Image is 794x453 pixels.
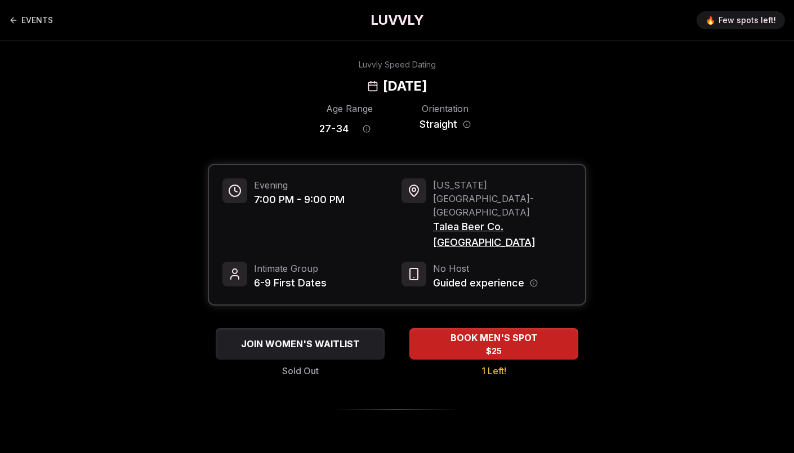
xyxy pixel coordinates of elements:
[433,275,524,291] span: Guided experience
[359,59,436,70] div: Luvvly Speed Dating
[433,219,572,250] span: Talea Beer Co. [GEOGRAPHIC_DATA]
[254,262,327,275] span: Intimate Group
[371,11,423,29] a: LUVVLY
[239,337,362,351] span: JOIN WOMEN'S WAITLIST
[719,15,776,26] span: Few spots left!
[254,192,345,208] span: 7:00 PM - 9:00 PM
[319,121,349,137] span: 27 - 34
[463,120,471,128] button: Orientation information
[383,77,427,95] h2: [DATE]
[319,102,379,115] div: Age Range
[433,178,572,219] span: [US_STATE][GEOGRAPHIC_DATA] - [GEOGRAPHIC_DATA]
[486,346,502,357] span: $25
[254,275,327,291] span: 6-9 First Dates
[433,262,538,275] span: No Host
[254,178,345,192] span: Evening
[9,9,53,32] a: Back to events
[448,331,540,344] span: BOOK MEN'S SPOT
[409,328,578,360] button: BOOK MEN'S SPOT - 1 Left!
[420,116,457,132] span: Straight
[481,364,506,378] span: 1 Left!
[354,116,379,141] button: Age range information
[530,279,538,287] button: Host information
[706,15,715,26] span: 🔥
[216,328,385,360] button: JOIN WOMEN'S WAITLIST - Sold Out
[282,364,319,378] span: Sold Out
[415,102,475,115] div: Orientation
